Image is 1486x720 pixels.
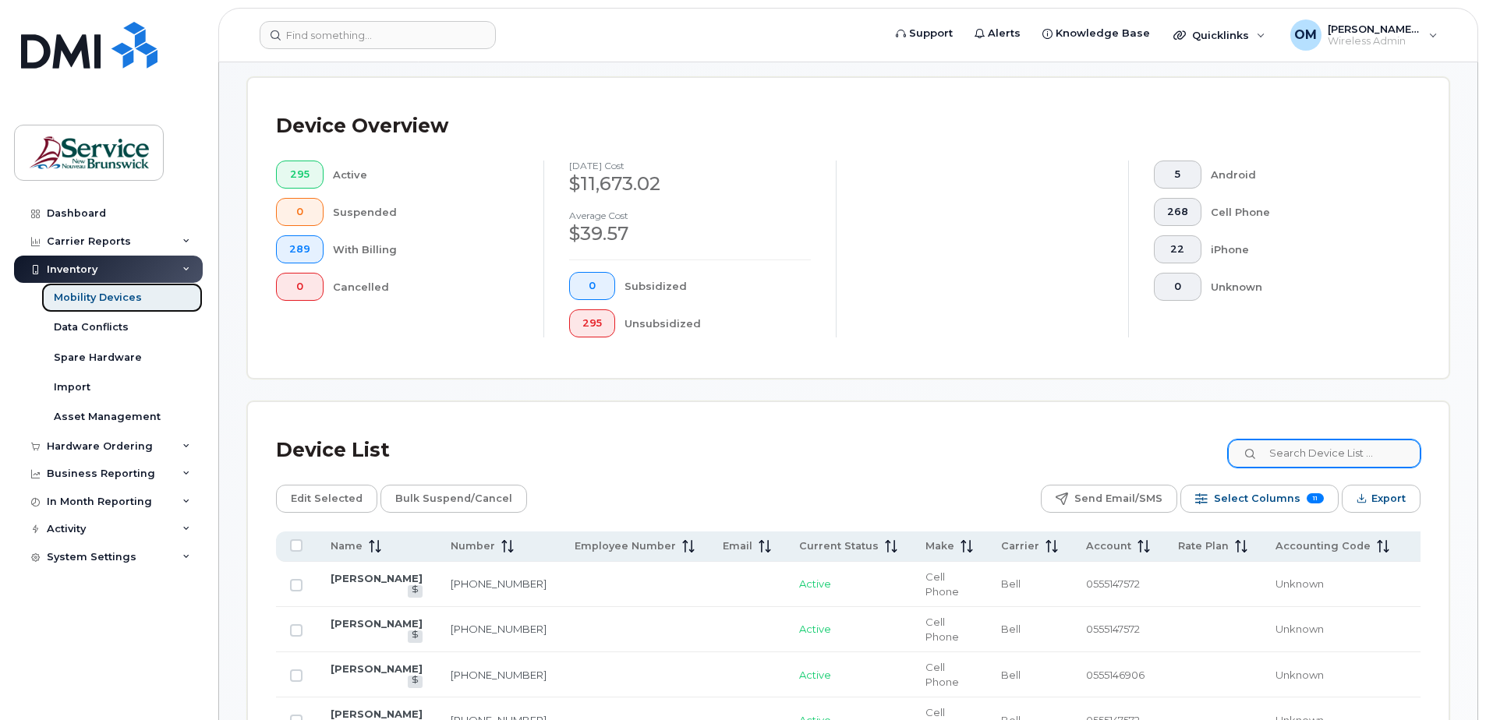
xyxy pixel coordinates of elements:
span: Rate Plan [1178,539,1229,553]
div: $11,673.02 [569,171,811,197]
button: 0 [1154,273,1201,301]
a: View Last Bill [408,676,423,687]
a: [PHONE_NUMBER] [451,623,547,635]
a: [PERSON_NAME] [331,708,423,720]
button: 0 [276,273,324,301]
a: Knowledge Base [1031,18,1161,49]
div: Quicklinks [1162,19,1276,51]
span: 268 [1167,206,1188,218]
span: Active [799,577,831,590]
button: Export [1342,485,1421,513]
span: Active [799,623,831,635]
span: Make [925,539,954,553]
div: Device List [276,430,390,471]
span: 0 [1167,281,1188,293]
span: 0555147572 [1086,577,1140,590]
button: 295 [276,161,324,189]
div: Unknown [1211,273,1396,301]
span: 22 [1167,243,1188,256]
span: Unknown [1275,623,1324,635]
span: Carrier [1001,539,1039,553]
a: [PERSON_NAME] [331,617,423,630]
button: Edit Selected [276,485,377,513]
span: [PERSON_NAME] (DNRED/MRNDE-DAAF/MAAP) [1328,23,1421,35]
button: 268 [1154,198,1201,226]
div: Active [333,161,519,189]
span: Name [331,539,363,553]
span: Current Status [799,539,879,553]
span: Send Email/SMS [1074,487,1162,510]
span: Bell [1001,623,1021,635]
span: 289 [289,243,310,256]
a: Alerts [964,18,1031,49]
span: OM [1294,26,1317,44]
button: 289 [276,235,324,263]
span: Bell [1001,577,1021,590]
div: iPhone [1211,235,1396,263]
span: Alerts [988,26,1021,41]
span: Bulk Suspend/Cancel [395,487,512,510]
span: 295 [582,317,602,330]
span: Account [1086,539,1131,553]
button: Send Email/SMS [1041,485,1177,513]
span: 0 [582,280,602,292]
span: Active [799,669,831,681]
div: Device Overview [276,106,448,146]
button: 295 [569,309,615,337]
span: 11 [1307,493,1324,503]
a: [PHONE_NUMBER] [451,669,547,681]
input: Find something... [260,21,496,49]
button: 5 [1154,161,1201,189]
span: Employee Number [575,539,676,553]
span: Quicklinks [1192,29,1249,41]
span: Accounting Code [1275,539,1371,553]
button: 0 [276,198,324,226]
span: 0 [289,206,310,218]
span: Email [723,539,752,553]
span: Unknown [1275,669,1324,681]
input: Search Device List ... [1228,439,1421,468]
button: 0 [569,272,615,300]
span: 0 [289,281,310,293]
span: 0555147572 [1086,623,1140,635]
a: View Last Bill [408,585,423,597]
div: Android [1211,161,1396,189]
span: Export [1371,487,1406,510]
div: Suspended [333,198,519,226]
a: Support [885,18,964,49]
span: Bell [1001,669,1021,681]
div: Subsidized [624,272,812,300]
button: Select Columns 11 [1180,485,1339,513]
span: Knowledge Base [1056,26,1150,41]
div: Oliveira, Michael (DNRED/MRNDE-DAAF/MAAP) [1279,19,1449,51]
div: $39.57 [569,221,811,247]
span: Cell Phone [925,570,959,598]
a: [PERSON_NAME] [331,572,423,584]
div: Cancelled [333,273,519,301]
span: 295 [289,168,310,181]
span: Number [451,539,495,553]
span: Edit Selected [291,487,363,510]
h4: Average cost [569,210,811,221]
span: Cell Phone [925,661,959,688]
a: [PERSON_NAME] [331,662,423,675]
span: 0555146906 [1086,669,1145,681]
div: Unsubsidized [624,309,812,337]
span: Support [909,26,953,41]
span: Cell Phone [925,616,959,643]
h4: [DATE] cost [569,161,811,171]
a: [PHONE_NUMBER] [451,577,547,590]
span: Select Columns [1214,487,1300,510]
button: 22 [1154,235,1201,263]
div: With Billing [333,235,519,263]
span: 5 [1167,168,1188,181]
a: View Last Bill [408,630,423,642]
span: Wireless Admin [1328,35,1421,48]
span: Unknown [1275,577,1324,590]
button: Bulk Suspend/Cancel [380,485,527,513]
div: Cell Phone [1211,198,1396,226]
